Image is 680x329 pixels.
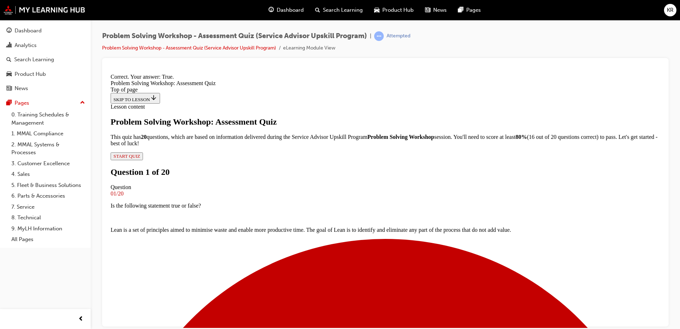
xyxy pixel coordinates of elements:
[3,33,37,39] span: Lesson content
[9,128,88,139] a: 1. MMAL Compliance
[3,82,88,95] a: News
[9,109,88,128] a: 0. Training Schedules & Management
[6,100,12,106] span: pages-icon
[425,6,430,15] span: news-icon
[368,3,419,17] a: car-iconProduct Hub
[323,6,363,14] span: Search Learning
[3,39,88,52] a: Analytics
[15,99,29,107] div: Pages
[6,71,12,78] span: car-icon
[3,24,88,37] a: Dashboard
[3,96,88,110] button: Pages
[387,33,410,40] div: Attempted
[6,26,49,31] span: SKIP TO LESSON
[374,6,379,15] span: car-icon
[3,113,552,120] div: Question
[3,9,552,16] div: Problem Solving Workshop: Assessment Quiz
[9,190,88,202] a: 6. Parts & Accessories
[9,180,88,191] a: 5. Fleet & Business Solutions
[667,6,674,14] span: KR
[102,45,276,51] a: Problem Solving Workshop - Assessment Quiz (Service Advisor Upskill Program)
[452,3,487,17] a: pages-iconPages
[6,57,11,63] span: search-icon
[315,6,320,15] span: search-icon
[374,31,384,41] span: learningRecordVerb_ATTEMPT-icon
[6,42,12,49] span: chart-icon
[14,56,54,64] div: Search Learning
[80,98,85,108] span: up-icon
[33,63,36,69] strong: 2
[283,44,335,52] li: eLearning Module View
[3,3,552,9] div: Correct. Your answer: True.
[433,6,447,14] span: News
[3,46,552,56] div: Problem Solving Workshop: Assessment Quiz
[36,63,39,69] strong: 0
[6,28,12,34] span: guage-icon
[6,83,32,88] span: START QUIZ
[466,6,481,14] span: Pages
[3,53,88,66] a: Search Learning
[9,234,88,245] a: All Pages
[78,315,84,324] span: prev-icon
[3,68,88,81] a: Product Hub
[9,169,88,180] a: 4. Sales
[277,6,304,14] span: Dashboard
[3,132,552,138] p: Is the following statement true or false?
[260,63,326,69] strong: Problem Solving Workshop
[3,22,52,33] button: SKIP TO LESSON
[15,84,28,93] div: News
[419,3,452,17] a: news-iconNews
[370,32,371,40] span: |
[263,3,309,17] a: guage-iconDashboard
[309,3,368,17] a: search-iconSearch Learning
[382,6,414,14] span: Product Hub
[3,16,552,22] div: Top of page
[15,27,42,35] div: Dashboard
[3,63,552,76] p: This quiz has questions, which are based on information delivered during the Service Advisor Upsk...
[3,23,88,96] button: DashboardAnalyticsSearch LearningProduct HubNews
[6,85,12,92] span: news-icon
[9,202,88,213] a: 7. Service
[9,223,88,234] a: 9. MyLH Information
[3,156,552,162] p: Lean is a set of principles aimed to minimise waste and enable more productive time. The goal of ...
[15,41,37,49] div: Analytics
[4,5,85,15] img: mmal
[664,4,676,16] button: KR
[15,70,46,78] div: Product Hub
[458,6,463,15] span: pages-icon
[408,63,419,69] strong: 80%
[269,6,274,15] span: guage-icon
[9,139,88,158] a: 2. MMAL Systems & Processes
[9,158,88,169] a: 3. Customer Excellence
[3,120,552,126] div: 01/20
[102,32,367,40] span: Problem Solving Workshop - Assessment Quiz (Service Advisor Upskill Program)
[3,96,552,106] h1: Question 1 of 20
[9,212,88,223] a: 8. Technical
